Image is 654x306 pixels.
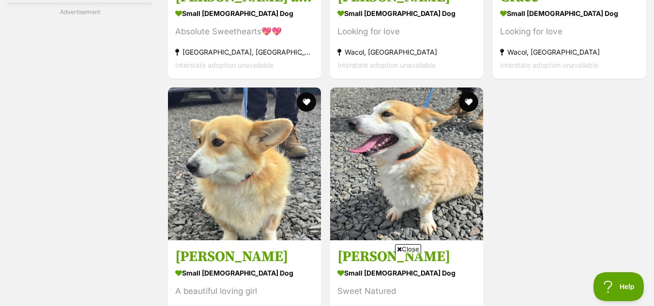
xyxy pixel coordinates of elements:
[297,92,316,112] button: favourite
[337,248,476,266] h3: [PERSON_NAME]
[395,244,421,254] span: Close
[175,248,314,266] h3: [PERSON_NAME]
[337,60,436,69] span: Interstate adoption unavailable
[175,25,314,38] div: Absolute Sweethearts💖💖
[175,60,274,69] span: Interstate adoption unavailable
[92,258,562,301] iframe: Advertisement
[175,6,314,20] strong: small [DEMOGRAPHIC_DATA] Dog
[459,92,479,112] button: favourite
[500,25,639,38] div: Looking for love
[337,25,476,38] div: Looking for love
[500,45,639,58] strong: Wacol, [GEOGRAPHIC_DATA]
[500,60,598,69] span: Interstate adoption unavailable
[500,6,639,20] strong: small [DEMOGRAPHIC_DATA] Dog
[175,45,314,58] strong: [GEOGRAPHIC_DATA], [GEOGRAPHIC_DATA]
[337,45,476,58] strong: Wacol, [GEOGRAPHIC_DATA]
[330,87,483,240] img: Louie - Welsh Corgi (Pembroke) Dog
[337,6,476,20] strong: small [DEMOGRAPHIC_DATA] Dog
[593,272,644,301] iframe: Help Scout Beacon - Open
[168,87,321,240] img: Millie - Welsh Corgi (Pembroke) Dog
